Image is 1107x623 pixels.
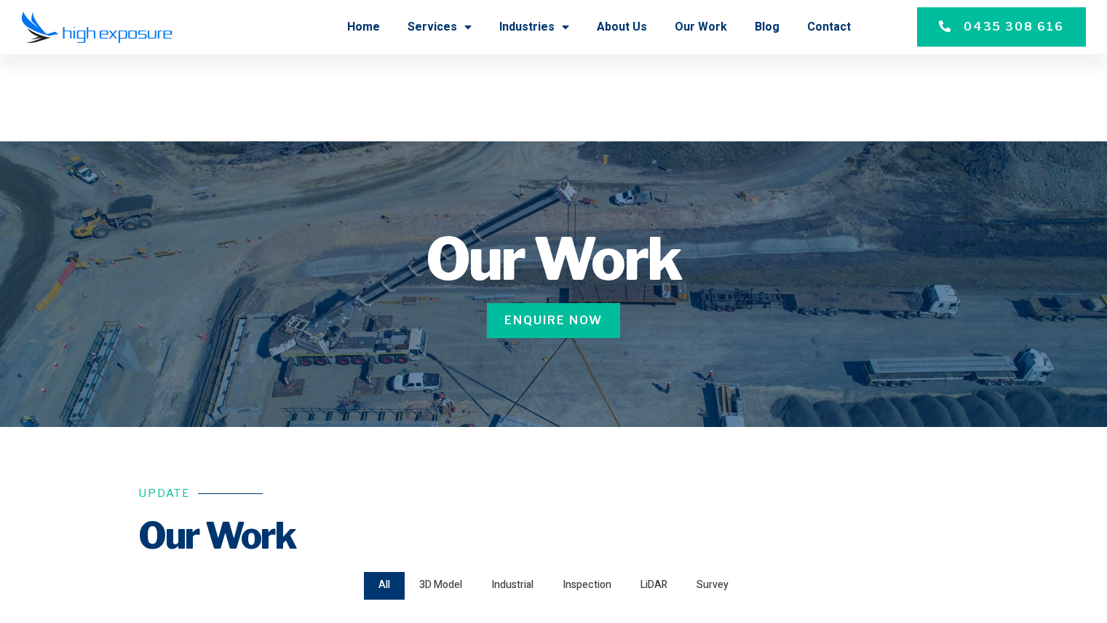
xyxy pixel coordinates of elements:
[138,488,191,499] h6: Update
[697,576,729,595] span: Survey
[807,8,851,46] a: Contact
[504,312,603,329] span: Enquire Now
[21,11,172,44] img: Final-Logo copy
[128,76,980,134] h1: Our Work
[675,8,727,46] a: Our Work
[378,576,390,595] span: All
[917,7,1086,47] a: 0435 308 616
[191,8,851,46] nav: Menu
[499,8,569,46] a: Industries
[491,576,533,595] span: Industrial
[138,514,969,557] h2: Our Work
[408,8,472,46] a: Services
[597,8,647,46] a: About Us
[487,303,620,338] a: Enquire Now
[95,230,1012,289] h1: Our Work
[964,18,1064,36] span: 0435 308 616
[347,8,380,46] a: Home
[563,576,611,595] span: Inspection
[640,576,667,595] span: LiDAR
[419,576,462,595] span: 3D Model
[755,8,779,46] a: Blog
